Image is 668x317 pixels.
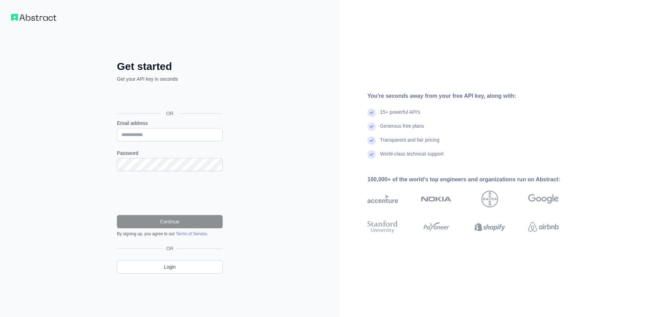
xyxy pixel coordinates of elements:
iframe: Sign in with Google Button [113,90,225,105]
button: Continue [117,215,223,228]
a: Login [117,260,223,274]
div: Generous free plans [380,122,424,136]
img: check mark [367,136,376,145]
img: Workflow [11,14,56,21]
img: airbnb [528,219,559,235]
div: You're seconds away from your free API key, along with: [367,92,581,100]
label: Email address [117,120,223,127]
span: OR [161,110,179,117]
img: payoneer [421,219,452,235]
div: 15+ powerful API's [380,109,420,122]
span: OR [164,245,176,252]
img: google [528,191,559,207]
div: Transparent and fair pricing [380,136,439,150]
iframe: reCAPTCHA [117,180,223,207]
img: shopify [475,219,505,235]
h2: Get started [117,60,223,73]
label: Password [117,150,223,157]
img: bayer [482,191,498,207]
div: World-class technical support [380,150,444,164]
div: By signing up, you agree to our . [117,231,223,237]
img: check mark [367,150,376,159]
a: Terms of Service [176,231,207,236]
img: check mark [367,122,376,131]
img: accenture [367,191,398,207]
div: 100,000+ of the world's top engineers and organizations run on Abstract: [367,175,581,184]
img: check mark [367,109,376,117]
img: stanford university [367,219,398,235]
img: nokia [421,191,452,207]
p: Get your API key in seconds [117,76,223,82]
